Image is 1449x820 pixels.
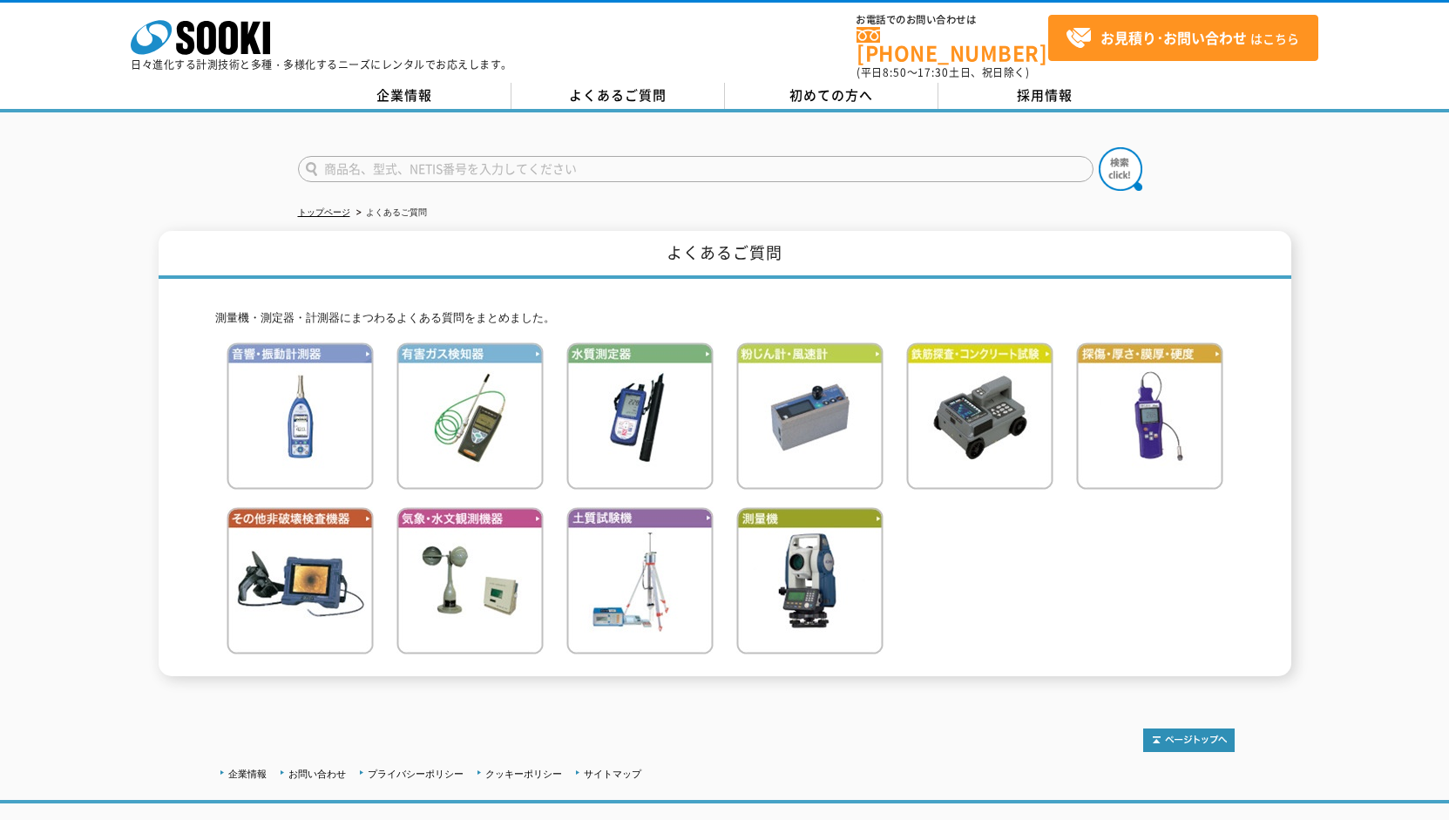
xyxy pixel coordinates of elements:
[159,231,1291,279] h1: よくあるご質問
[298,156,1094,182] input: 商品名、型式、NETIS番号を入力してください
[353,204,427,222] li: よくあるご質問
[917,64,949,80] span: 17:30
[1099,147,1142,191] img: btn_search.png
[857,64,1029,80] span: (平日 ～ 土日、祝日除く)
[485,769,562,779] a: クッキーポリシー
[906,342,1053,490] img: 鉄筋検査・コンクリート試験
[1100,27,1247,48] strong: お見積り･お問い合わせ
[368,769,464,779] a: プライバシーポリシー
[131,59,512,70] p: 日々進化する計測技術と多種・多様化するニーズにレンタルでお応えします。
[1048,15,1318,61] a: お見積り･お問い合わせはこちら
[938,83,1152,109] a: 採用情報
[857,27,1048,63] a: [PHONE_NUMBER]
[288,769,346,779] a: お問い合わせ
[227,507,374,654] img: その他非破壊検査機器
[1076,342,1223,490] img: 探傷・厚さ・膜厚・硬度
[227,342,374,490] img: 音響・振動計測器
[396,342,544,490] img: 有害ガス検知器
[584,769,641,779] a: サイトマップ
[1143,729,1235,752] img: トップページへ
[215,309,1235,328] p: 測量機・測定器・計測器にまつわるよくある質問をまとめました。
[857,15,1048,25] span: お電話でのお問い合わせは
[736,342,884,490] img: 粉じん計・風速計
[298,207,350,217] a: トップページ
[396,507,544,654] img: 気象・水文観測機器
[1066,25,1299,51] span: はこちら
[883,64,907,80] span: 8:50
[725,83,938,109] a: 初めての方へ
[566,507,714,654] img: 土質試験機
[736,507,884,654] img: 測量機
[298,83,511,109] a: 企業情報
[511,83,725,109] a: よくあるご質問
[789,85,873,105] span: 初めての方へ
[566,342,714,490] img: 水質測定器
[228,769,267,779] a: 企業情報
